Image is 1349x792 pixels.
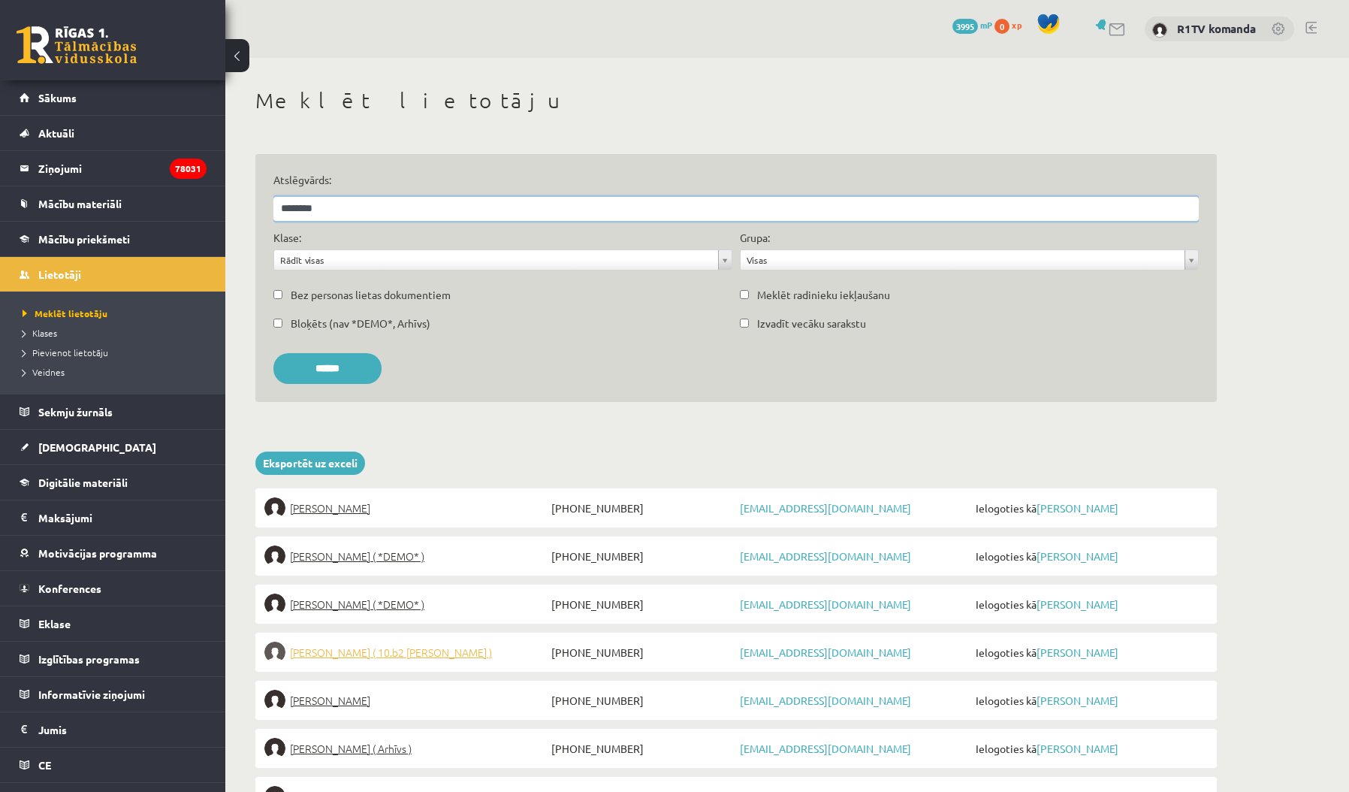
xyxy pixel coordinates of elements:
[38,440,156,454] span: [DEMOGRAPHIC_DATA]
[20,712,207,747] a: Jumis
[274,250,732,270] a: Rādīt visas
[740,597,911,611] a: [EMAIL_ADDRESS][DOMAIN_NAME]
[38,405,113,419] span: Sekmju žurnāls
[20,394,207,429] a: Sekmju žurnāls
[290,690,370,711] span: [PERSON_NAME]
[264,497,548,518] a: [PERSON_NAME]
[548,594,736,615] span: [PHONE_NUMBER]
[20,151,207,186] a: Ziņojumi78031
[972,546,1208,567] span: Ielogoties kā
[23,366,65,378] span: Veidnes
[38,126,74,140] span: Aktuāli
[741,250,1198,270] a: Visas
[994,19,1029,31] a: 0 xp
[38,652,140,666] span: Izglītības programas
[264,594,285,615] img: Aleksejs Podnieks
[1152,23,1167,38] img: R1TV komanda
[1037,645,1118,659] a: [PERSON_NAME]
[548,738,736,759] span: [PHONE_NUMBER]
[38,500,207,535] legend: Maksājumi
[548,546,736,567] span: [PHONE_NUMBER]
[23,307,107,319] span: Meklēt lietotāju
[38,546,157,560] span: Motivācijas programma
[20,571,207,606] a: Konferences
[757,287,890,303] label: Meklēt radinieku iekļaušanu
[38,476,128,489] span: Digitālie materiāli
[170,159,207,179] i: 78031
[1177,21,1256,36] a: R1TV komanda
[264,642,548,663] a: [PERSON_NAME] ( 10.b2 [PERSON_NAME] )
[548,497,736,518] span: [PHONE_NUMBER]
[548,690,736,711] span: [PHONE_NUMBER]
[23,346,210,359] a: Pievienot lietotāju
[264,690,548,711] a: [PERSON_NAME]
[264,738,285,759] img: Ričards Podnieks
[17,26,137,64] a: Rīgas 1. Tālmācības vidusskola
[38,758,51,772] span: CE
[740,742,911,755] a: [EMAIL_ADDRESS][DOMAIN_NAME]
[290,497,370,518] span: [PERSON_NAME]
[972,738,1208,759] span: Ielogoties kā
[20,677,207,712] a: Informatīvie ziņojumi
[1012,19,1022,31] span: xp
[548,642,736,663] span: [PHONE_NUMBER]
[952,19,978,34] span: 3995
[1037,549,1118,563] a: [PERSON_NAME]
[20,186,207,221] a: Mācību materiāli
[264,546,285,567] img: dainis podnieks
[20,748,207,782] a: CE
[20,222,207,256] a: Mācību priekšmeti
[255,452,365,475] a: Eksportēt uz exceli
[264,546,548,567] a: [PERSON_NAME] ( *DEMO* )
[264,642,285,663] img: Dāvis Podnieks
[740,694,911,707] a: [EMAIL_ADDRESS][DOMAIN_NAME]
[740,501,911,515] a: [EMAIL_ADDRESS][DOMAIN_NAME]
[23,365,210,379] a: Veidnes
[952,19,992,31] a: 3995 mP
[38,617,71,630] span: Eklase
[1037,597,1118,611] a: [PERSON_NAME]
[290,594,424,615] span: [PERSON_NAME] ( *DEMO* )
[273,172,1199,188] label: Atslēgvārds:
[20,430,207,464] a: [DEMOGRAPHIC_DATA]
[38,582,101,595] span: Konferences
[38,91,77,104] span: Sākums
[264,594,548,615] a: [PERSON_NAME] ( *DEMO* )
[1037,742,1118,755] a: [PERSON_NAME]
[38,723,67,736] span: Jumis
[38,232,130,246] span: Mācību priekšmeti
[972,594,1208,615] span: Ielogoties kā
[264,497,285,518] img: aldis podnieks
[38,688,145,701] span: Informatīvie ziņojumi
[994,19,1009,34] span: 0
[38,151,207,186] legend: Ziņojumi
[740,230,770,246] label: Grupa:
[1037,694,1118,707] a: [PERSON_NAME]
[291,316,430,331] label: Bloķēts (nav *DEMO*, Arhīvs)
[290,546,424,567] span: [PERSON_NAME] ( *DEMO* )
[20,606,207,641] a: Eklase
[740,645,911,659] a: [EMAIL_ADDRESS][DOMAIN_NAME]
[23,346,108,358] span: Pievienot lietotāju
[972,497,1208,518] span: Ielogoties kā
[980,19,992,31] span: mP
[20,536,207,570] a: Motivācijas programma
[38,197,122,210] span: Mācību materiāli
[38,268,81,281] span: Lietotāji
[20,257,207,292] a: Lietotāji
[23,326,210,340] a: Klases
[20,642,207,676] a: Izglītības programas
[20,500,207,535] a: Maksājumi
[290,642,492,663] span: [PERSON_NAME] ( 10.b2 [PERSON_NAME] )
[972,690,1208,711] span: Ielogoties kā
[20,465,207,500] a: Digitālie materiāli
[290,738,412,759] span: [PERSON_NAME] ( Arhīvs )
[20,80,207,115] a: Sākums
[264,690,285,711] img: Edgars Podnieks
[747,250,1178,270] span: Visas
[972,642,1208,663] span: Ielogoties kā
[20,116,207,150] a: Aktuāli
[280,250,712,270] span: Rādīt visas
[273,230,301,246] label: Klase:
[291,287,451,303] label: Bez personas lietas dokumentiem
